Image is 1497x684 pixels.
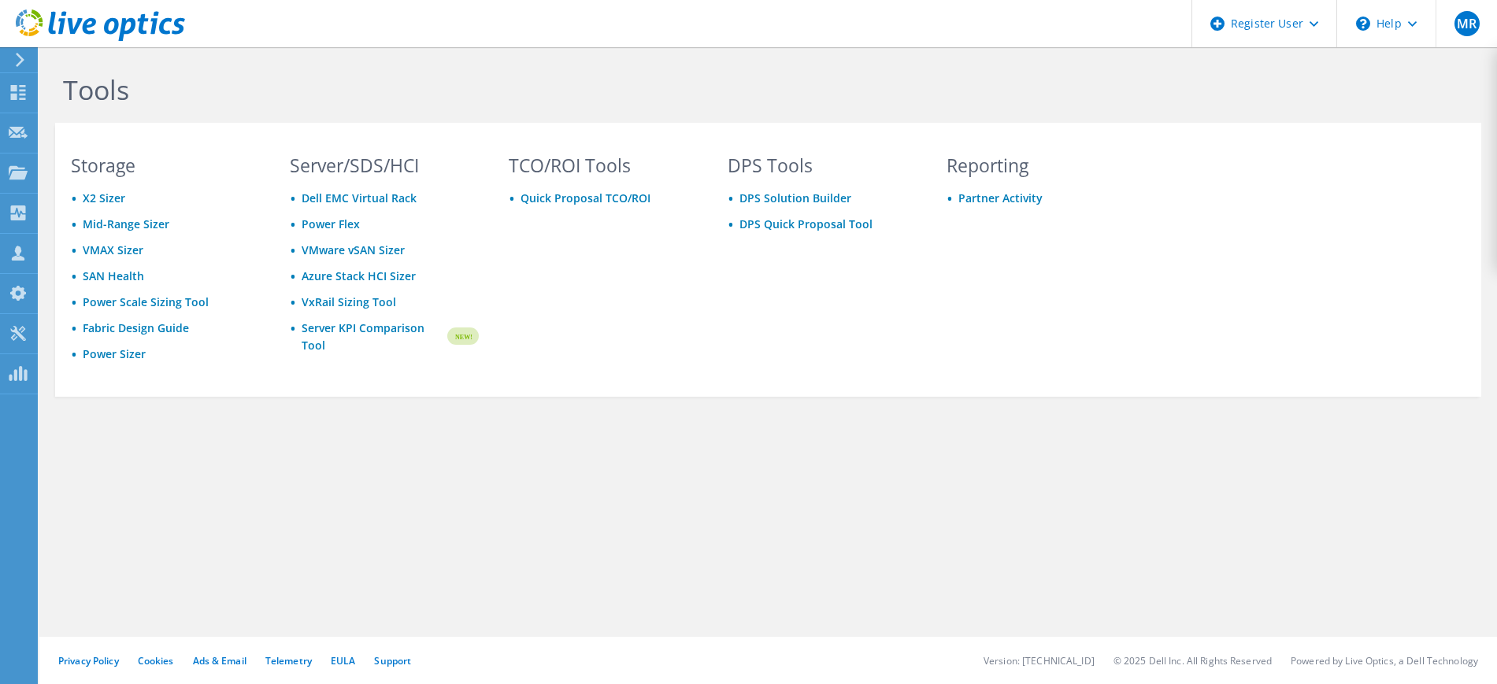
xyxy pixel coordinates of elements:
a: VxRail Sizing Tool [302,294,396,309]
a: VMAX Sizer [83,242,143,257]
li: Powered by Live Optics, a Dell Technology [1291,654,1478,667]
a: X2 Sizer [83,190,125,205]
a: Power Flex [302,216,360,231]
svg: \n [1356,17,1370,31]
a: Power Scale Sizing Tool [83,294,209,309]
h3: Server/SDS/HCI [290,157,479,174]
a: SAN Health [83,268,144,283]
h1: Tools [63,73,1126,106]
a: VMware vSAN Sizer [302,242,405,257]
li: © 2025 Dell Inc. All Rights Reserved [1113,654,1272,667]
a: Partner Activity [958,190,1043,205]
a: Quick Proposal TCO/ROI [521,190,650,205]
a: Telemetry [265,654,312,667]
a: Power Sizer [83,346,146,361]
a: Privacy Policy [58,654,119,667]
a: DPS Quick Proposal Tool [739,216,873,231]
a: EULA [331,654,355,667]
a: Dell EMC Virtual Rack [302,190,417,205]
a: DPS Solution Builder [739,190,851,205]
h3: DPS Tools [728,157,917,174]
a: Azure Stack HCI Sizer [302,268,416,283]
a: Fabric Design Guide [83,320,189,335]
a: Server KPI Comparison Tool [302,320,445,354]
a: Cookies [138,654,174,667]
a: Ads & Email [193,654,246,667]
h3: Storage [71,157,260,174]
h3: TCO/ROI Tools [509,157,698,174]
a: Mid-Range Sizer [83,216,169,231]
li: Version: [TECHNICAL_ID] [984,654,1095,667]
span: MR [1454,11,1480,36]
h3: Reporting [947,157,1136,174]
img: new-badge.svg [445,318,479,355]
a: Support [374,654,411,667]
